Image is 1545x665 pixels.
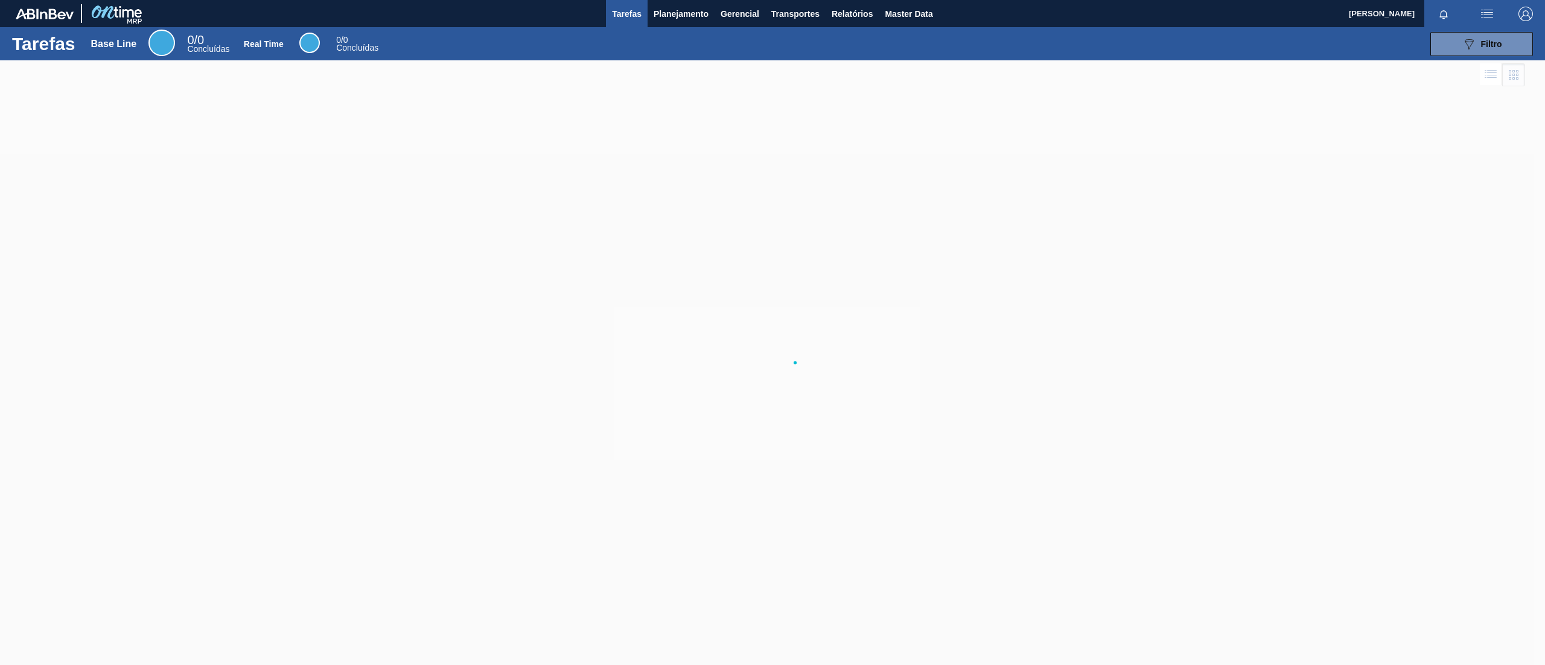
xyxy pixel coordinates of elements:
h1: Tarefas [12,37,75,51]
span: 0 [187,33,194,46]
img: userActions [1480,7,1494,21]
img: Logout [1518,7,1533,21]
div: Real Time [336,36,378,52]
div: Base Line [91,39,137,49]
span: 0 [336,35,341,45]
div: Real Time [299,33,320,53]
span: Filtro [1481,39,1502,49]
span: Relatórios [832,7,873,21]
div: Base Line [187,35,229,53]
span: Tarefas [612,7,642,21]
span: Transportes [771,7,820,21]
button: Notificações [1424,5,1463,22]
span: / 0 [187,33,204,46]
span: Concluídas [187,44,229,54]
span: Gerencial [721,7,759,21]
span: Master Data [885,7,932,21]
span: Planejamento [654,7,709,21]
div: Real Time [244,39,284,49]
div: Base Line [148,30,175,56]
span: / 0 [336,35,348,45]
span: Concluídas [336,43,378,52]
button: Filtro [1430,32,1533,56]
img: TNhmsLtSVTkK8tSr43FrP2fwEKptu5GPRR3wAAAABJRU5ErkJggg== [16,8,74,19]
